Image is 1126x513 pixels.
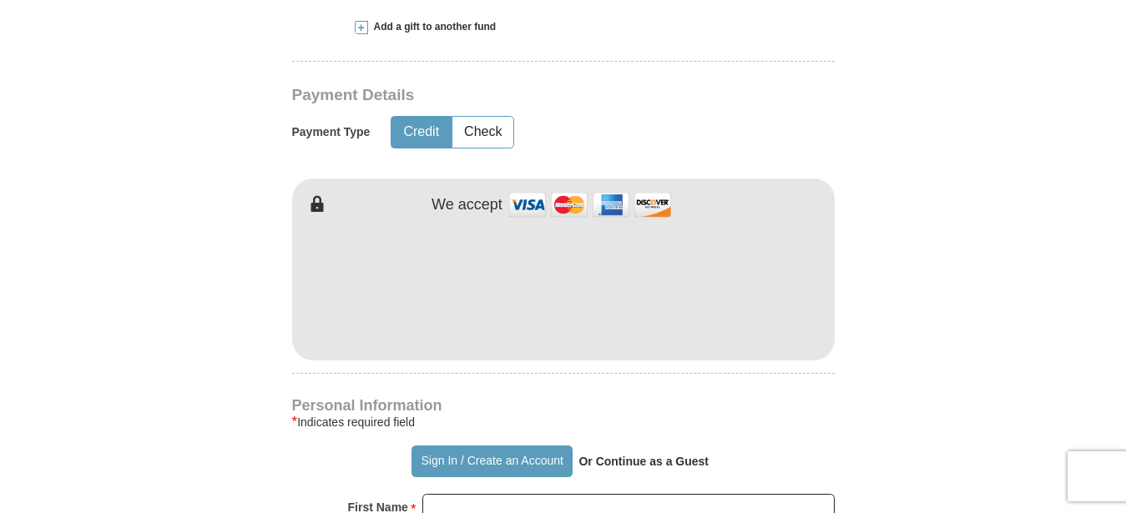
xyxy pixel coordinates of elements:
[292,399,835,412] h4: Personal Information
[578,455,709,468] strong: Or Continue as a Guest
[507,187,674,223] img: credit cards accepted
[452,117,513,148] button: Check
[292,125,371,139] h5: Payment Type
[292,412,835,432] div: Indicates required field
[432,196,502,214] h4: We accept
[292,86,718,105] h3: Payment Details
[391,117,451,148] button: Credit
[368,20,497,34] span: Add a gift to another fund
[412,445,573,477] button: Sign In / Create an Account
